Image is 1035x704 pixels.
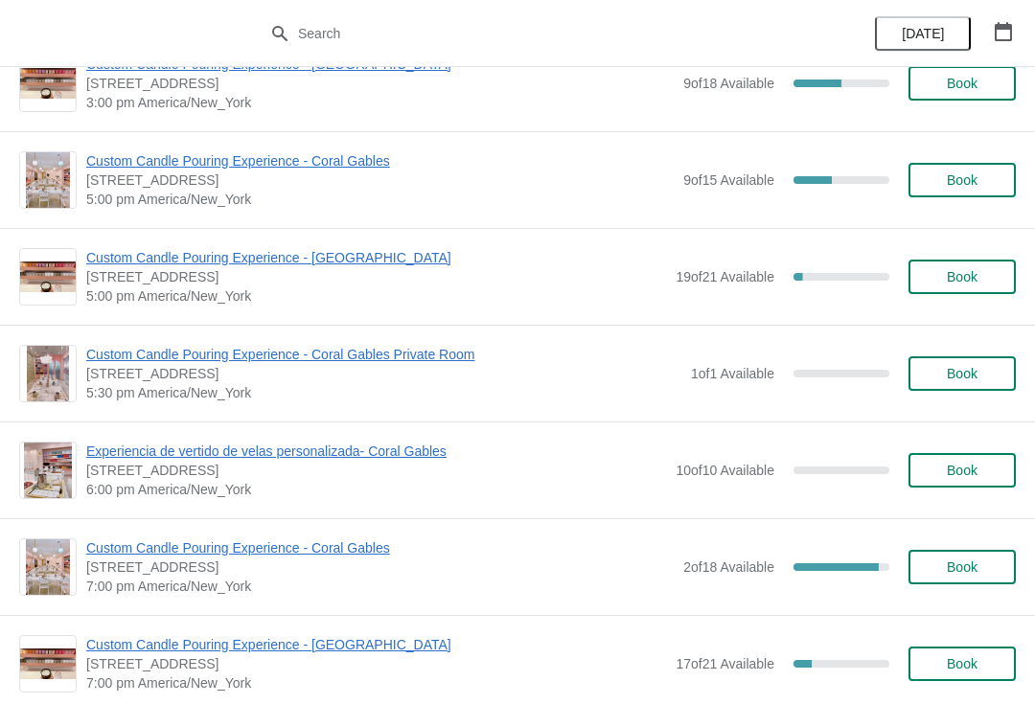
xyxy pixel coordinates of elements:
[26,152,71,208] img: Custom Candle Pouring Experience - Coral Gables | 154 Giralda Avenue, Coral Gables, FL, USA | 5:0...
[676,269,774,284] span: 19 of 21 Available
[676,463,774,478] span: 10 of 10 Available
[908,453,1016,488] button: Book
[691,366,774,381] span: 1 of 1 Available
[86,654,666,673] span: [STREET_ADDRESS]
[947,366,977,381] span: Book
[24,443,72,498] img: Experiencia de vertido de velas personalizada- Coral Gables | 154 Giralda Avenue, Coral Gables, F...
[86,673,666,693] span: 7:00 pm America/New_York
[947,656,977,671] span: Book
[86,170,674,190] span: [STREET_ADDRESS]
[947,172,977,188] span: Book
[86,345,681,364] span: Custom Candle Pouring Experience - Coral Gables Private Room
[86,383,681,402] span: 5:30 pm America/New_York
[908,647,1016,681] button: Book
[86,151,674,170] span: Custom Candle Pouring Experience - Coral Gables
[86,635,666,654] span: Custom Candle Pouring Experience - [GEOGRAPHIC_DATA]
[86,248,666,267] span: Custom Candle Pouring Experience - [GEOGRAPHIC_DATA]
[86,74,674,93] span: [STREET_ADDRESS]
[27,346,69,401] img: Custom Candle Pouring Experience - Coral Gables Private Room | 154 Giralda Avenue, Coral Gables, ...
[86,577,674,596] span: 7:00 pm America/New_York
[683,172,774,188] span: 9 of 15 Available
[908,356,1016,391] button: Book
[86,267,666,286] span: [STREET_ADDRESS]
[875,16,971,51] button: [DATE]
[86,461,666,480] span: [STREET_ADDRESS]
[947,463,977,478] span: Book
[86,286,666,306] span: 5:00 pm America/New_York
[683,76,774,91] span: 9 of 18 Available
[297,16,776,51] input: Search
[908,163,1016,197] button: Book
[20,261,76,293] img: Custom Candle Pouring Experience - Fort Lauderdale | 914 East Las Olas Boulevard, Fort Lauderdale...
[86,480,666,499] span: 6:00 pm America/New_York
[86,442,666,461] span: Experiencia de vertido de velas personalizada- Coral Gables
[86,190,674,209] span: 5:00 pm America/New_York
[86,93,674,112] span: 3:00 pm America/New_York
[902,26,944,41] span: [DATE]
[947,76,977,91] span: Book
[20,648,76,680] img: Custom Candle Pouring Experience - Fort Lauderdale | 914 East Las Olas Boulevard, Fort Lauderdale...
[86,557,674,577] span: [STREET_ADDRESS]
[676,656,774,671] span: 17 of 21 Available
[947,269,977,284] span: Book
[86,538,674,557] span: Custom Candle Pouring Experience - Coral Gables
[86,364,681,383] span: [STREET_ADDRESS]
[683,559,774,575] span: 2 of 18 Available
[908,66,1016,101] button: Book
[947,559,977,575] span: Book
[908,260,1016,294] button: Book
[26,539,71,595] img: Custom Candle Pouring Experience - Coral Gables | 154 Giralda Avenue, Coral Gables, FL, USA | 7:0...
[20,68,76,100] img: Custom Candle Pouring Experience - Fort Lauderdale | 914 East Las Olas Boulevard, Fort Lauderdale...
[908,550,1016,584] button: Book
